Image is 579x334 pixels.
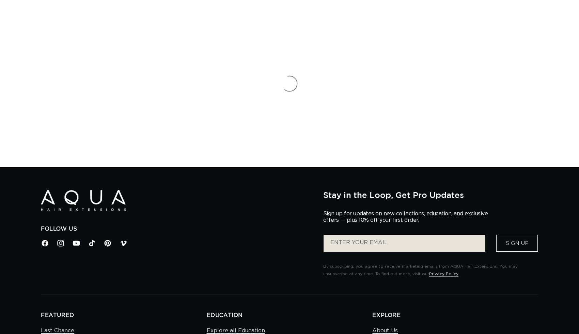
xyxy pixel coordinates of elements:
[323,190,538,200] h2: Stay in the Loop, Get Pro Updates
[429,272,458,276] a: Privacy Policy
[323,211,494,223] p: Sign up for updates on new collections, education, and exclusive offers — plus 10% off your first...
[41,312,207,319] h2: FEATURED
[496,235,538,252] button: Sign Up
[207,312,373,319] h2: EDUCATION
[372,312,538,319] h2: EXPLORE
[323,263,538,278] p: By subscribing, you agree to receive marketing emails from AQUA Hair Extensions. You may unsubscr...
[41,226,313,233] h2: Follow Us
[324,235,485,252] input: ENTER YOUR EMAIL
[41,190,126,211] img: Aqua Hair Extensions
